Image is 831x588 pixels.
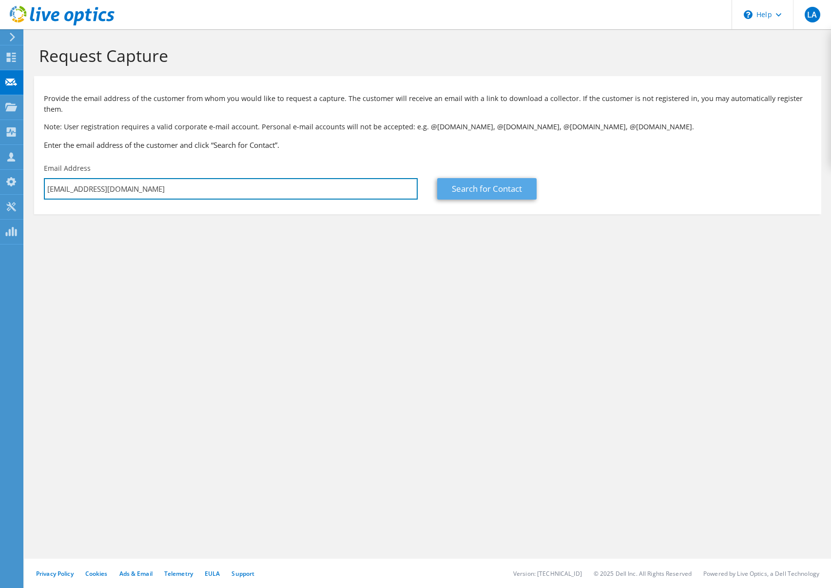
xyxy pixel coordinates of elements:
label: Email Address [44,163,91,173]
a: Search for Contact [437,178,537,200]
li: Powered by Live Optics, a Dell Technology [703,569,819,578]
span: LA [805,7,820,22]
a: Ads & Email [119,569,153,578]
a: Privacy Policy [36,569,74,578]
a: Cookies [85,569,108,578]
li: Version: [TECHNICAL_ID] [513,569,582,578]
li: © 2025 Dell Inc. All Rights Reserved [594,569,692,578]
a: EULA [205,569,220,578]
h3: Enter the email address of the customer and click “Search for Contact”. [44,140,812,150]
svg: \n [744,10,753,19]
p: Note: User registration requires a valid corporate e-mail account. Personal e-mail accounts will ... [44,122,812,132]
a: Support [232,569,254,578]
a: Telemetry [164,569,193,578]
h1: Request Capture [39,45,812,66]
p: Provide the email address of the customer from whom you would like to request a capture. The cust... [44,93,812,115]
